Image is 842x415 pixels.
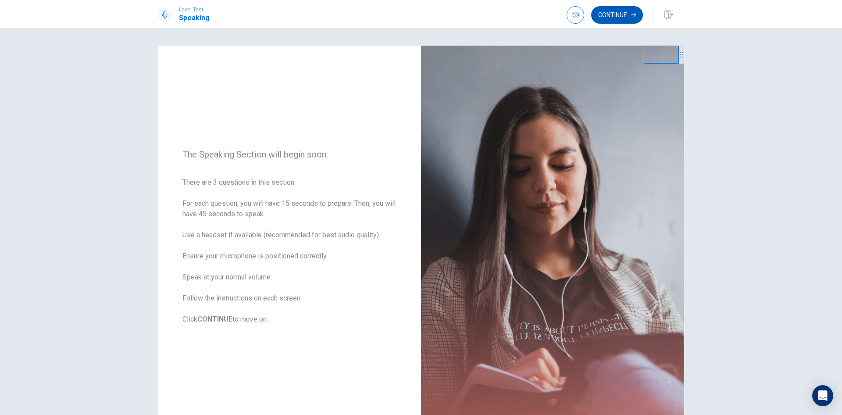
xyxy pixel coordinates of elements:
b: CONTINUE [197,315,232,323]
span: There are 3 questions in this section. For each question, you will have 15 seconds to prepare. Th... [182,177,396,325]
span: Level Test [179,7,210,13]
button: Continue [591,6,643,24]
span: The Speaking Section will begin soon. [182,149,396,160]
div: Open Intercom Messenger [812,385,833,406]
h1: Speaking [179,13,210,23]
